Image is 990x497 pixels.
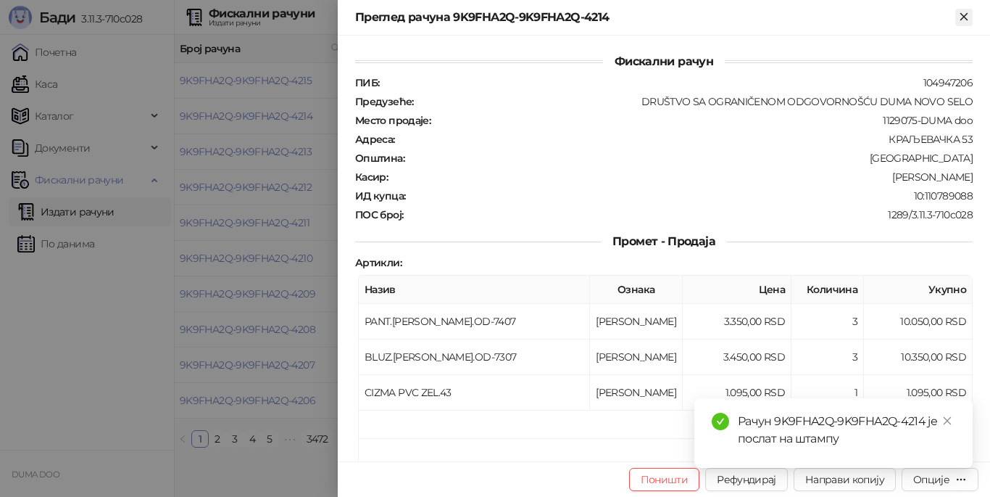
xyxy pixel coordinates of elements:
[629,468,700,491] button: Поништи
[355,114,430,127] strong: Место продаје :
[683,304,791,340] td: 3.350,00 RSD
[738,413,955,448] div: Рачун 9K9FHA2Q-9K9FHA2Q-4214 је послат на штампу
[864,340,973,375] td: 10.350,00 RSD
[359,340,590,375] td: BLUZ.[PERSON_NAME].OD-7307
[407,189,974,202] div: 10:110789088
[355,171,388,184] strong: Касир :
[355,208,403,221] strong: ПОС број :
[683,276,791,304] th: Цена
[712,413,729,430] span: check-circle
[902,468,978,491] button: Опције
[791,304,864,340] td: 3
[955,9,973,26] button: Close
[355,9,955,26] div: Преглед рачуна 9K9FHA2Q-9K9FHA2Q-4214
[355,256,402,269] strong: Артикли :
[603,54,725,68] span: Фискални рачун
[791,276,864,304] th: Количина
[683,375,791,411] td: 1.095,00 RSD
[415,95,974,108] div: DRUŠTVO SA OGRANIČENOM ODGOVORNOŠĆU DUMA NOVO SELO
[794,468,896,491] button: Направи копију
[683,340,791,375] td: 3.450,00 RSD
[913,473,949,486] div: Опције
[590,375,683,411] td: [PERSON_NAME]
[864,304,973,340] td: 10.050,00 RSD
[359,304,590,340] td: PANT.[PERSON_NAME].OD-7407
[355,133,395,146] strong: Адреса :
[355,76,379,89] strong: ПИБ :
[355,152,404,165] strong: Општина :
[705,468,788,491] button: Рефундирај
[380,76,974,89] div: 104947206
[404,208,974,221] div: 1289/3.11.3-710c028
[355,189,405,202] strong: ИД купца :
[396,133,974,146] div: КРАЉЕВАЧКА 53
[791,340,864,375] td: 3
[406,152,974,165] div: [GEOGRAPHIC_DATA]
[864,276,973,304] th: Укупно
[359,276,590,304] th: Назив
[359,375,590,411] td: CIZMA PVC ZEL.43
[590,276,683,304] th: Ознака
[355,95,414,108] strong: Предузеће :
[601,234,727,248] span: Промет - Продаја
[432,114,974,127] div: 1129075-DUMA doo
[805,473,884,486] span: Направи копију
[590,304,683,340] td: [PERSON_NAME]
[791,375,864,411] td: 1
[942,416,952,426] span: close
[864,375,973,411] td: 1.095,00 RSD
[590,340,683,375] td: [PERSON_NAME]
[939,413,955,429] a: Close
[389,171,974,184] div: [PERSON_NAME]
